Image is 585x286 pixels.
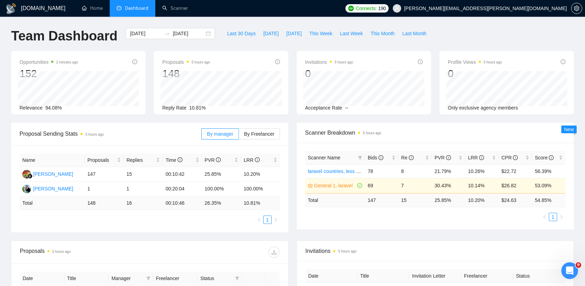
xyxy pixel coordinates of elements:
[336,28,367,39] button: Last Week
[484,60,502,64] time: 5 hours ago
[85,167,124,182] td: 147
[11,28,117,44] h1: Team Dashboard
[126,156,155,164] span: Replies
[305,193,365,207] td: Total
[216,157,221,162] span: info-circle
[499,178,532,193] td: $26.82
[308,155,340,160] span: Scanner Name
[561,262,578,279] iframe: Intercom live chat
[398,164,432,178] td: 8
[402,30,426,37] span: Last Month
[19,129,201,138] span: Proposal Sending Stats
[513,155,518,160] span: info-circle
[345,105,348,111] span: --
[272,216,280,224] button: right
[370,30,395,37] span: This Month
[398,178,432,193] td: 7
[305,105,342,111] span: Acceptance Rate
[340,30,363,37] span: Last Week
[85,133,104,136] time: 5 hours ago
[19,105,42,111] span: Relevance
[85,196,124,210] td: 148
[200,274,232,282] span: Status
[192,60,210,64] time: 5 hours ago
[357,183,362,188] span: check-circle
[124,167,163,182] td: 15
[255,157,260,162] span: info-circle
[499,193,532,207] td: $ 24.63
[162,5,188,11] a: searchScanner
[255,216,263,224] button: left
[446,155,451,160] span: info-circle
[153,272,198,285] th: Freelancer
[356,5,377,12] span: Connects:
[234,273,241,284] span: filter
[165,157,182,163] span: Time
[571,3,582,14] button: setting
[409,269,461,283] th: Invitation Letter
[398,193,432,207] td: 15
[308,183,313,188] span: crown
[549,213,557,221] li: 1
[432,178,465,193] td: 30.43%
[164,31,170,36] span: to
[109,272,153,285] th: Manager
[132,59,137,64] span: info-circle
[357,152,364,163] span: filter
[207,131,233,137] span: By manager
[365,193,398,207] td: 147
[163,167,202,182] td: 00:10:42
[378,5,386,12] span: 190
[309,30,332,37] span: This Week
[163,196,202,210] td: 00:10:46
[286,30,302,37] span: [DATE]
[272,216,280,224] li: Next Page
[241,182,280,196] td: 100.00%
[52,250,71,254] time: 5 hours ago
[117,6,122,10] span: dashboard
[513,269,565,283] th: Status
[173,30,204,37] input: End date
[227,30,256,37] span: Last 30 Days
[305,67,353,80] div: 0
[357,269,409,283] th: Title
[499,164,532,178] td: $22.72
[305,28,336,39] button: This Week
[85,182,124,196] td: 1
[501,155,518,160] span: CPR
[263,216,272,224] li: 1
[241,196,280,210] td: 10.81 %
[305,247,565,255] span: Invitations
[557,213,565,221] button: right
[64,272,109,285] th: Title
[401,155,414,160] span: Re
[244,131,274,137] span: By Freelancer
[6,3,17,14] img: logo
[124,182,163,196] td: 1
[409,155,414,160] span: info-circle
[269,249,279,255] span: download
[468,155,484,160] span: LRR
[125,5,148,11] span: Dashboard
[540,213,549,221] button: left
[22,185,31,193] img: OI
[124,196,163,210] td: 16
[275,59,280,64] span: info-circle
[418,59,423,64] span: info-circle
[535,155,554,160] span: Score
[241,167,280,182] td: 10.20%
[448,105,518,111] span: Only exclusive agency members
[28,174,32,179] img: gigradar-bm.png
[268,247,280,258] button: download
[189,105,205,111] span: 10.81%
[314,182,356,189] a: General 1, laravel
[432,193,465,207] td: 25.85 %
[263,30,279,37] span: [DATE]
[130,30,162,37] input: Start date
[255,216,263,224] li: Previous Page
[264,216,271,224] a: 1
[257,218,261,222] span: left
[19,58,78,66] span: Opportunities
[549,155,554,160] span: info-circle
[20,272,64,285] th: Date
